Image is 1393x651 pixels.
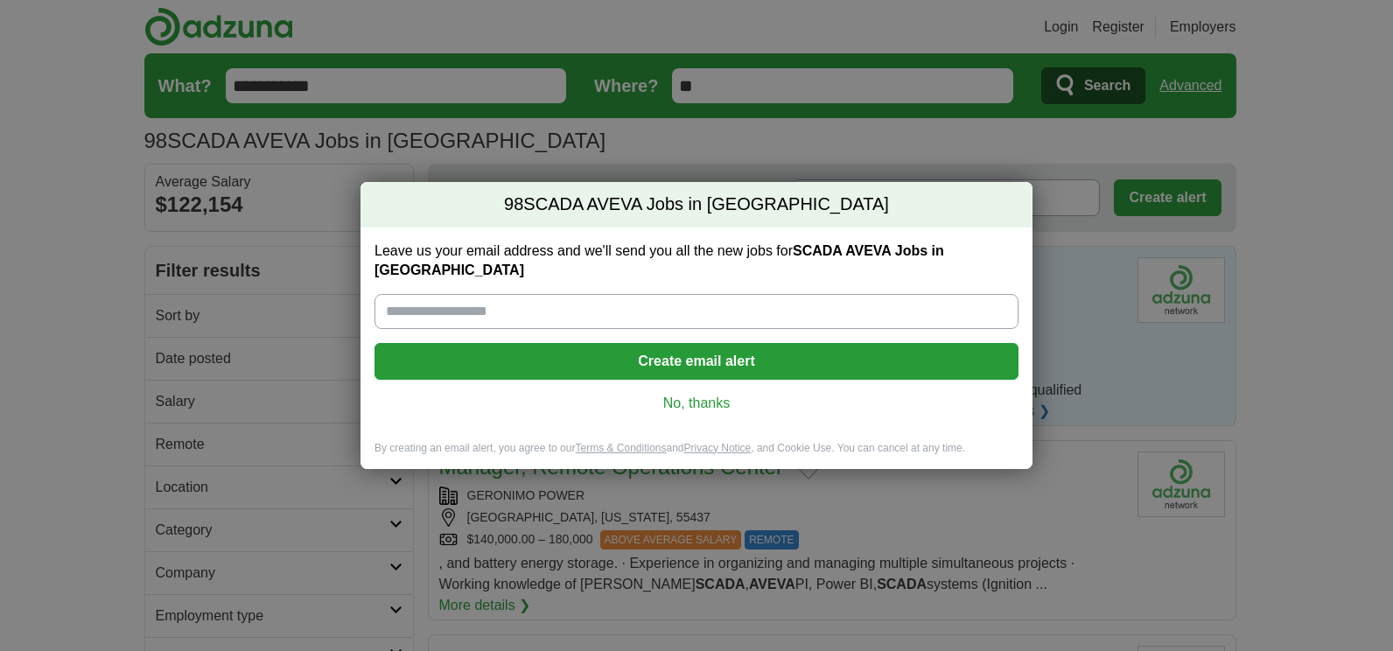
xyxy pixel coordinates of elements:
button: Create email alert [374,343,1018,380]
a: Privacy Notice [684,442,752,454]
a: Terms & Conditions [575,442,666,454]
strong: SCADA AVEVA Jobs in [GEOGRAPHIC_DATA] [374,243,944,277]
label: Leave us your email address and we'll send you all the new jobs for [374,241,1018,280]
h2: SCADA AVEVA Jobs in [GEOGRAPHIC_DATA] [360,182,1032,227]
div: By creating an email alert, you agree to our and , and Cookie Use. You can cancel at any time. [360,441,1032,470]
a: No, thanks [388,394,1004,413]
span: 98 [504,192,523,217]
